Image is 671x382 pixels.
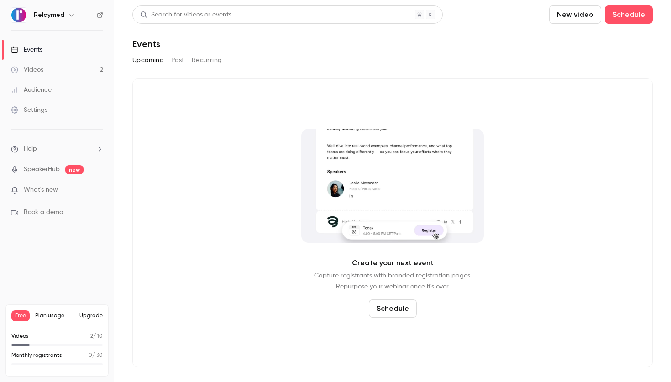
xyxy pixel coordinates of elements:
span: Help [24,144,37,154]
img: Relaymed [11,8,26,22]
span: What's new [24,185,58,195]
span: Book a demo [24,208,63,217]
button: Past [171,53,184,68]
div: Audience [11,85,52,94]
span: 2 [90,334,93,339]
div: Videos [11,65,43,74]
p: Videos [11,332,29,340]
p: / 30 [89,351,103,360]
div: Settings [11,105,47,115]
p: Capture registrants with branded registration pages. Repurpose your webinar once it's over. [314,270,472,292]
button: Schedule [369,299,417,318]
div: Search for videos or events [140,10,231,20]
button: New video [549,5,601,24]
span: new [65,165,84,174]
button: Recurring [192,53,222,68]
li: help-dropdown-opener [11,144,103,154]
button: Schedule [605,5,653,24]
h6: Relaymed [34,10,64,20]
h1: Events [132,38,160,49]
div: Events [11,45,42,54]
span: 0 [89,353,92,358]
a: SpeakerHub [24,165,60,174]
button: Upcoming [132,53,164,68]
span: Plan usage [35,312,74,319]
p: Create your next event [352,257,434,268]
p: Monthly registrants [11,351,62,360]
button: Upgrade [79,312,103,319]
p: / 10 [90,332,103,340]
span: Free [11,310,30,321]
